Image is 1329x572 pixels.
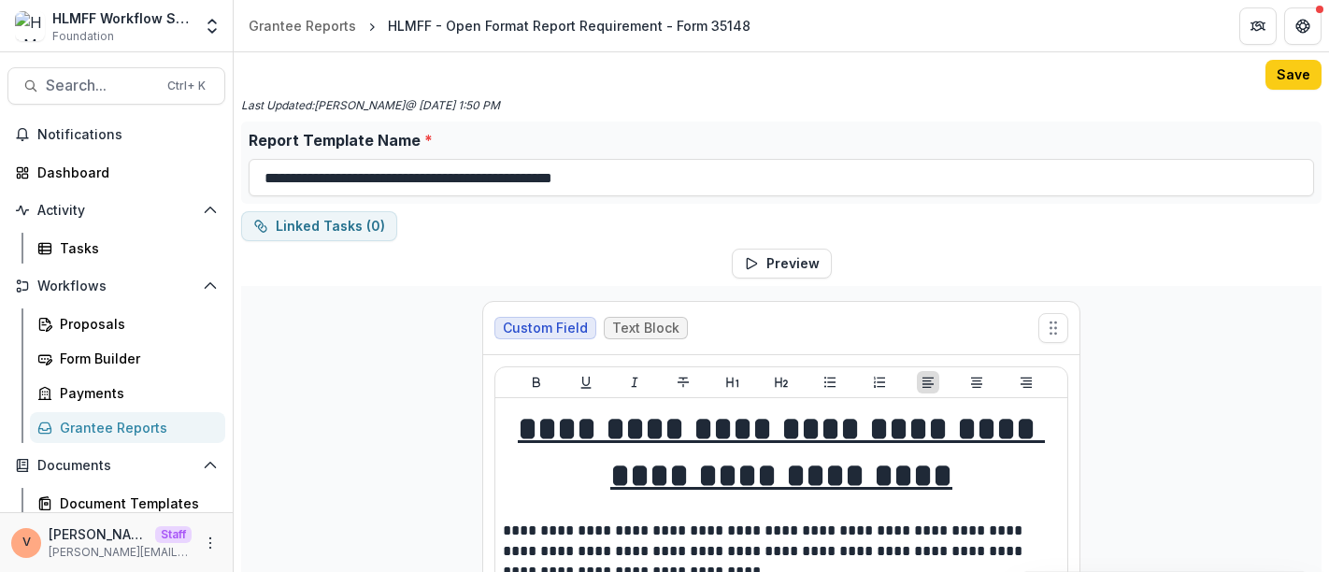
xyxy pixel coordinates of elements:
[1265,60,1322,90] button: Save
[30,412,225,443] a: Grantee Reports
[623,371,646,393] button: Italicize
[1015,371,1037,393] button: Align Right
[60,349,210,368] div: Form Builder
[15,11,45,41] img: HLMFF Workflow Sandbox
[722,371,744,393] button: Heading 1
[241,12,758,39] nav: breadcrumb
[612,321,679,336] span: Text Block
[241,12,364,39] a: Grantee Reports
[868,371,891,393] button: Ordered List
[49,544,192,561] p: [PERSON_NAME][EMAIL_ADDRESS][DOMAIN_NAME]
[672,371,694,393] button: Strike
[7,195,225,225] button: Open Activity
[60,493,210,513] div: Document Templates
[388,16,750,36] div: HLMFF - Open Format Report Requirement - Form 35148
[60,383,210,403] div: Payments
[503,321,588,336] span: Custom Field
[30,308,225,339] a: Proposals
[525,371,548,393] button: Bold
[46,77,156,94] span: Search...
[30,488,225,519] a: Document Templates
[1284,7,1322,45] button: Get Help
[819,371,841,393] button: Bullet List
[199,7,225,45] button: Open entity switcher
[155,526,192,543] p: Staff
[575,371,597,393] button: Underline
[60,238,210,258] div: Tasks
[1239,7,1277,45] button: Partners
[249,129,1303,151] label: Report Template Name
[732,249,832,279] button: Preview
[30,233,225,264] a: Tasks
[917,371,939,393] button: Align Left
[49,524,148,544] p: [PERSON_NAME]
[7,67,225,105] button: Search...
[241,211,397,241] button: dependent-tasks
[37,203,195,219] span: Activity
[60,418,210,437] div: Grantee Reports
[1038,313,1068,343] button: Move field
[22,536,31,549] div: Venkat
[37,458,195,474] span: Documents
[7,450,225,480] button: Open Documents
[37,163,210,182] div: Dashboard
[52,8,192,28] div: HLMFF Workflow Sandbox
[7,120,225,150] button: Notifications
[249,16,356,36] div: Grantee Reports
[7,271,225,301] button: Open Workflows
[7,157,225,188] a: Dashboard
[199,532,221,554] button: More
[770,371,793,393] button: Heading 2
[164,76,209,96] div: Ctrl + K
[30,378,225,408] a: Payments
[241,97,500,114] p: Last Updated: [PERSON_NAME] @ [DATE] 1:50 PM
[30,343,225,374] a: Form Builder
[52,28,114,45] span: Foundation
[965,371,988,393] button: Align Center
[37,127,218,143] span: Notifications
[37,279,195,294] span: Workflows
[60,314,210,334] div: Proposals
